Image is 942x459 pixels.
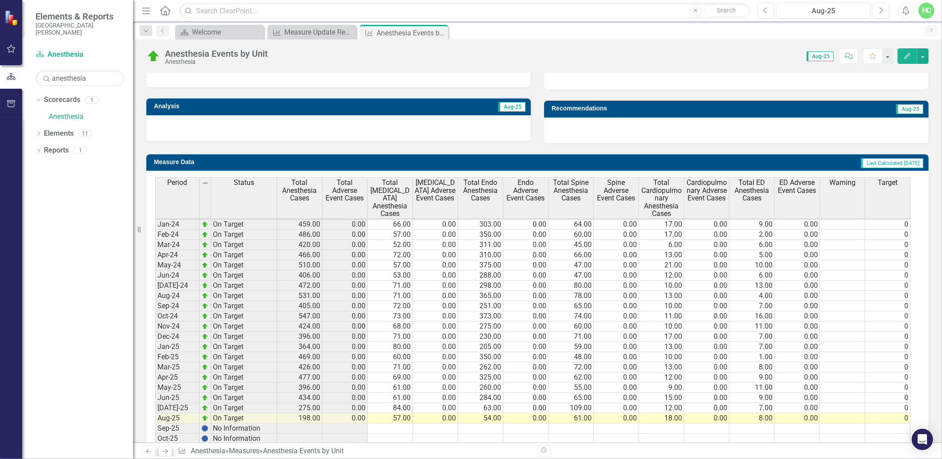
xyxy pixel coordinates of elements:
[368,291,413,301] td: 71.00
[730,250,775,260] td: 5.00
[684,250,730,260] td: 0.00
[503,311,549,322] td: 0.00
[277,260,322,271] td: 510.00
[413,281,458,291] td: 0.00
[368,281,413,291] td: 71.00
[211,373,277,383] td: On Target
[413,291,458,301] td: 0.00
[549,291,594,301] td: 78.00
[155,342,200,352] td: Jan-25
[322,352,368,362] td: 0.00
[177,27,262,38] a: Welcome
[458,332,503,342] td: 230.00
[730,322,775,332] td: 11.00
[458,311,503,322] td: 373.00
[639,240,684,250] td: 6.00
[155,393,200,403] td: Jun-25
[201,353,208,361] img: zOikAAAAAElFTkSuQmCC
[211,322,277,332] td: On Target
[730,352,775,362] td: 1.00
[730,373,775,383] td: 9.00
[865,352,911,362] td: 0
[155,332,200,342] td: Dec-24
[684,230,730,240] td: 0.00
[549,352,594,362] td: 48.00
[413,352,458,362] td: 0.00
[413,271,458,281] td: 0.00
[413,260,458,271] td: 0.00
[594,250,639,260] td: 0.00
[775,271,820,281] td: 0.00
[155,230,200,240] td: Feb-24
[594,271,639,281] td: 0.00
[458,271,503,281] td: 288.00
[322,373,368,383] td: 0.00
[277,362,322,373] td: 426.00
[730,291,775,301] td: 4.00
[277,281,322,291] td: 472.00
[549,301,594,311] td: 65.00
[413,240,458,250] td: 0.00
[368,240,413,250] td: 52.00
[277,250,322,260] td: 466.00
[44,129,74,139] a: Elements
[503,230,549,240] td: 0.00
[155,311,200,322] td: Oct-24
[775,281,820,291] td: 0.00
[201,323,208,330] img: zOikAAAAAElFTkSuQmCC
[639,373,684,383] td: 12.00
[730,383,775,393] td: 11.00
[730,260,775,271] td: 10.00
[202,180,209,187] img: 8DAGhfEEPCf229AAAAAElFTkSuQmCC
[594,240,639,250] td: 0.00
[458,373,503,383] td: 325.00
[503,332,549,342] td: 0.00
[155,362,200,373] td: Mar-25
[458,281,503,291] td: 298.00
[201,333,208,340] img: zOikAAAAAElFTkSuQmCC
[155,373,200,383] td: Apr-25
[368,383,413,393] td: 61.00
[277,373,322,383] td: 477.00
[684,352,730,362] td: 0.00
[549,250,594,260] td: 66.00
[865,362,911,373] td: 0
[503,322,549,332] td: 0.00
[775,250,820,260] td: 0.00
[730,332,775,342] td: 7.00
[684,240,730,250] td: 0.00
[503,383,549,393] td: 0.00
[270,27,354,38] a: Measure Update Report
[503,219,549,230] td: 0.00
[503,362,549,373] td: 0.00
[775,373,820,383] td: 0.00
[277,240,322,250] td: 420.00
[594,352,639,362] td: 0.00
[639,362,684,373] td: 13.00
[201,262,208,269] img: zOikAAAAAElFTkSuQmCC
[201,374,208,381] img: zOikAAAAAElFTkSuQmCC
[413,383,458,393] td: 0.00
[639,250,684,260] td: 13.00
[549,373,594,383] td: 62.00
[775,311,820,322] td: 0.00
[44,95,80,105] a: Scorecards
[201,282,208,289] img: zOikAAAAAElFTkSuQmCC
[322,230,368,240] td: 0.00
[639,271,684,281] td: 12.00
[368,230,413,240] td: 57.00
[368,301,413,311] td: 72.00
[211,311,277,322] td: On Target
[775,332,820,342] td: 0.00
[865,301,911,311] td: 0
[458,342,503,352] td: 205.00
[155,352,200,362] td: Feb-25
[201,292,208,299] img: zOikAAAAAElFTkSuQmCC
[155,219,200,230] td: Jan-24
[211,219,277,230] td: On Target
[368,311,413,322] td: 73.00
[684,260,730,271] td: 0.00
[775,362,820,373] td: 0.00
[503,352,549,362] td: 0.00
[368,250,413,260] td: 72.00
